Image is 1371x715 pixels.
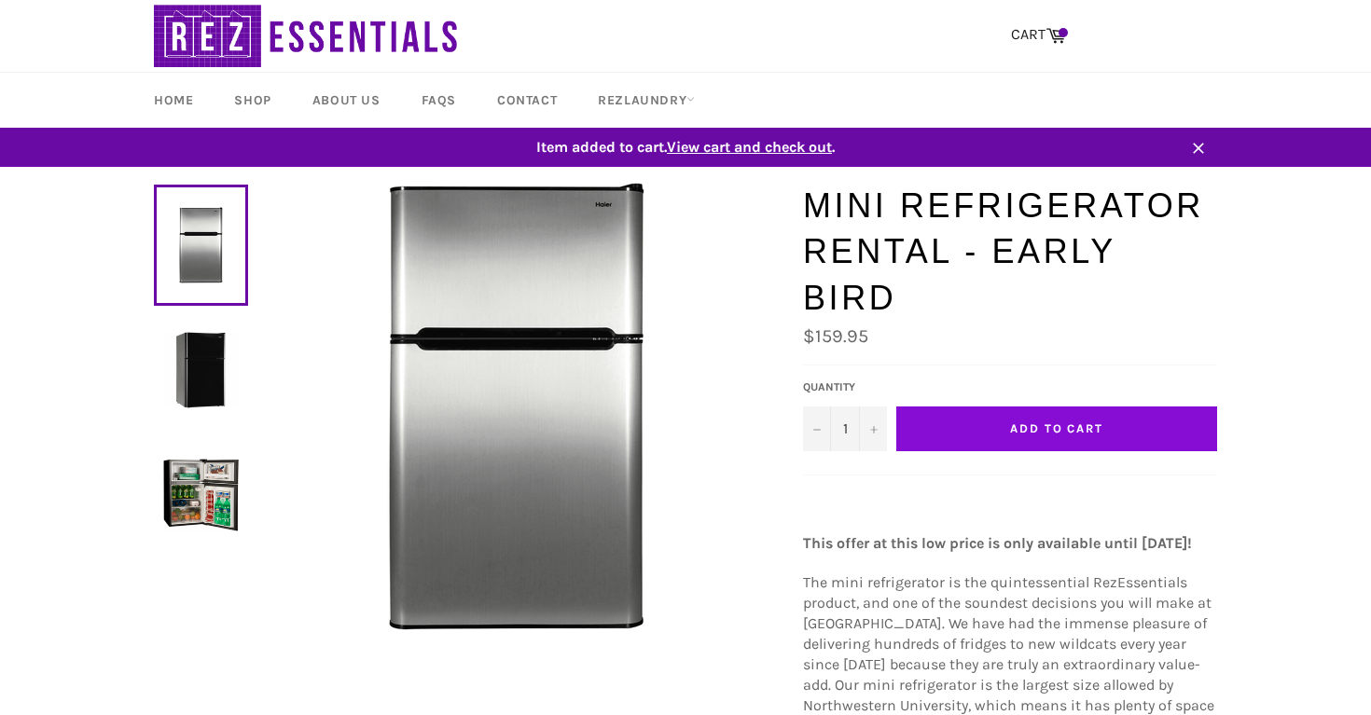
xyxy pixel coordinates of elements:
a: Home [135,73,212,128]
span: $159.95 [803,325,868,347]
span: Add to Cart [1010,421,1103,435]
span: View cart and check out [667,138,832,156]
button: Increase quantity [859,406,887,451]
a: About Us [294,73,399,128]
span: Item added to cart. . [135,137,1236,158]
a: Contact [478,73,575,128]
strong: This offer at this low price is only available until [DATE]! [803,534,1192,552]
a: Shop [215,73,289,128]
a: RezLaundry [579,73,713,128]
a: FAQs [403,73,475,128]
img: Mini Refrigerator Rental - Early Bird [163,457,239,532]
h1: Mini Refrigerator Rental - Early Bird [803,183,1217,322]
label: Quantity [803,379,887,395]
a: CART [1002,16,1075,55]
img: Mini Refrigerator Rental - Early Bird [293,183,741,630]
button: Add to Cart [896,406,1217,451]
a: Item added to cart.View cart and check out. [135,128,1236,167]
button: Decrease quantity [803,406,831,451]
img: Mini Refrigerator Rental - Early Bird [163,332,239,407]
